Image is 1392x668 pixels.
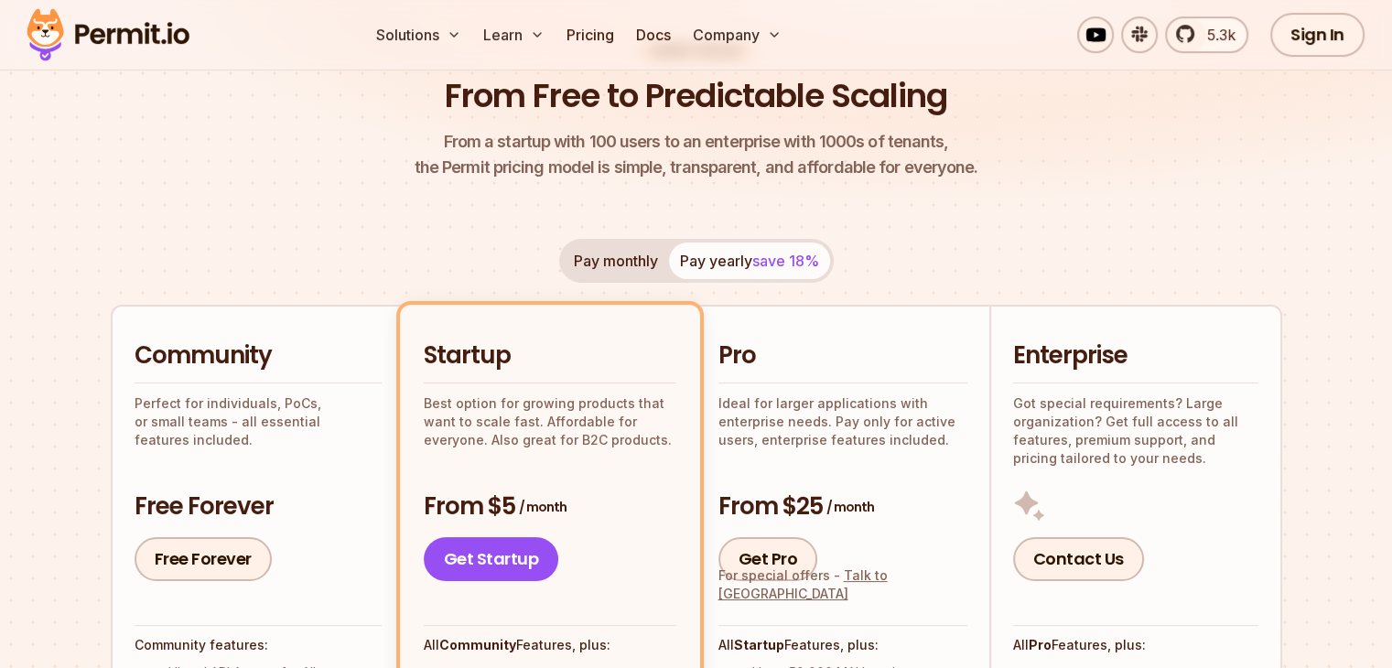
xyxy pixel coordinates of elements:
[369,16,469,53] button: Solutions
[135,394,382,449] p: Perfect for individuals, PoCs, or small teams - all essential features included.
[563,242,669,279] button: Pay monthly
[559,16,621,53] a: Pricing
[718,636,967,654] h4: All Features, plus:
[718,394,967,449] p: Ideal for larger applications with enterprise needs. Pay only for active users, enterprise featur...
[718,537,818,581] a: Get Pro
[1029,637,1052,652] strong: Pro
[734,637,784,652] strong: Startup
[1165,16,1248,53] a: 5.3k
[718,566,967,603] div: For special offers -
[718,339,967,372] h2: Pro
[629,16,678,53] a: Docs
[685,16,789,53] button: Company
[445,73,947,119] h1: From Free to Predictable Scaling
[424,394,676,449] p: Best option for growing products that want to scale fast. Affordable for everyone. Also great for...
[519,498,567,516] span: / month
[1013,394,1258,468] p: Got special requirements? Large organization? Get full access to all features, premium support, a...
[424,636,676,654] h4: All Features, plus:
[439,637,516,652] strong: Community
[424,490,676,523] h3: From $5
[424,339,676,372] h2: Startup
[135,490,382,523] h3: Free Forever
[18,4,198,66] img: Permit logo
[1270,13,1365,57] a: Sign In
[135,537,272,581] a: Free Forever
[415,129,978,180] p: the Permit pricing model is simple, transparent, and affordable for everyone.
[1196,24,1236,46] span: 5.3k
[476,16,552,53] button: Learn
[1013,339,1258,372] h2: Enterprise
[424,537,559,581] a: Get Startup
[415,129,978,155] span: From a startup with 100 users to an enterprise with 1000s of tenants,
[826,498,874,516] span: / month
[1013,537,1144,581] a: Contact Us
[135,339,382,372] h2: Community
[718,490,967,523] h3: From $25
[1013,636,1258,654] h4: All Features, plus:
[135,636,382,654] h4: Community features:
